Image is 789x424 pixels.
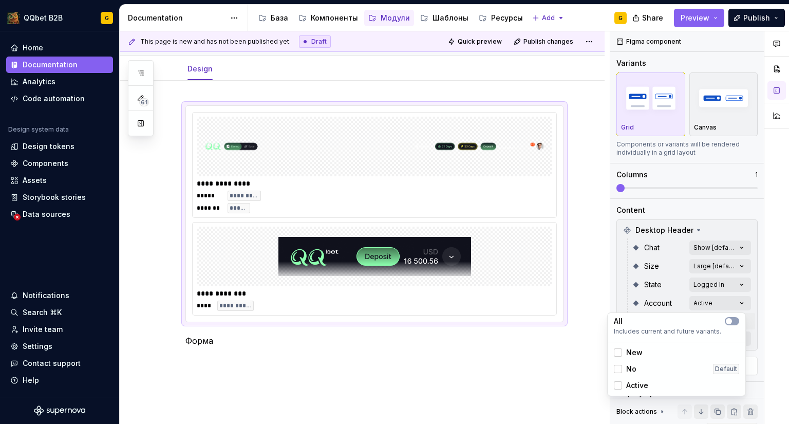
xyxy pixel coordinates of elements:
[614,364,636,374] div: No
[626,364,636,374] span: No
[614,380,648,391] div: Active
[614,316,623,326] p: All
[626,347,643,358] span: New
[713,364,739,374] div: Default
[614,327,739,336] span: Includes current and future variants.
[626,380,648,391] span: Active
[614,347,643,358] div: New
